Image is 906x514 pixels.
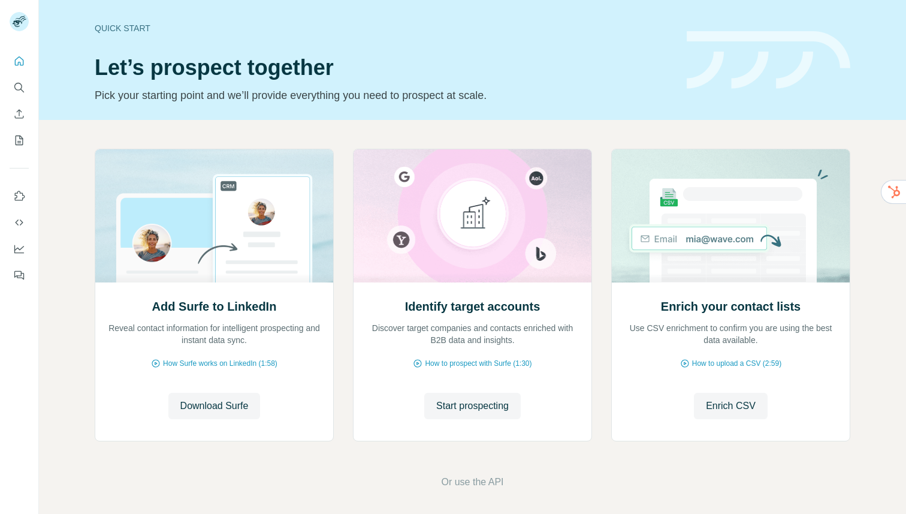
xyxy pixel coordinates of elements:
[95,56,672,80] h1: Let’s prospect together
[10,212,29,233] button: Use Surfe API
[611,149,850,282] img: Enrich your contact lists
[10,130,29,151] button: My lists
[10,185,29,207] button: Use Surfe on LinkedIn
[405,298,540,315] h2: Identify target accounts
[95,22,672,34] div: Quick start
[366,322,579,346] p: Discover target companies and contacts enriched with B2B data and insights.
[10,50,29,72] button: Quick start
[10,77,29,98] button: Search
[95,149,334,282] img: Add Surfe to LinkedIn
[95,87,672,104] p: Pick your starting point and we’ll provide everything you need to prospect at scale.
[706,399,756,413] span: Enrich CSV
[180,399,249,413] span: Download Surfe
[163,358,277,369] span: How Surfe works on LinkedIn (1:58)
[10,103,29,125] button: Enrich CSV
[10,238,29,260] button: Dashboard
[692,358,781,369] span: How to upload a CSV (2:59)
[353,149,592,282] img: Identify target accounts
[152,298,277,315] h2: Add Surfe to LinkedIn
[661,298,801,315] h2: Enrich your contact lists
[624,322,838,346] p: Use CSV enrichment to confirm you are using the best data available.
[10,264,29,286] button: Feedback
[424,393,521,419] button: Start prospecting
[687,31,850,89] img: banner
[168,393,261,419] button: Download Surfe
[441,475,503,489] button: Or use the API
[107,322,321,346] p: Reveal contact information for intelligent prospecting and instant data sync.
[436,399,509,413] span: Start prospecting
[694,393,768,419] button: Enrich CSV
[425,358,531,369] span: How to prospect with Surfe (1:30)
